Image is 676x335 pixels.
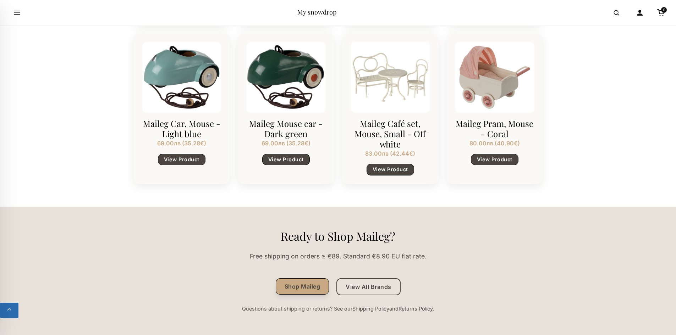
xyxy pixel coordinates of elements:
[606,3,626,23] button: Open search
[134,251,543,261] p: Free shipping on orders ≥ €89. Standard €8.90 EU flat rate.
[367,164,414,175] a: View Product
[661,7,667,13] span: 0
[134,229,543,243] h2: Ready to Shop Maileg?
[262,154,310,165] a: View Product
[157,140,181,147] span: 69.00
[487,140,493,147] span: лв
[247,118,325,139] h3: Maileg Mouse car - Dark green
[514,140,518,147] span: €
[399,306,433,312] a: Returns Policy
[392,150,413,157] span: 42.44
[134,305,543,313] p: Questions about shipping or returns? See our and .
[336,278,401,295] a: View All Brands
[142,118,221,139] h3: Maileg Car, Mouse - Light blue
[304,140,308,147] span: €
[653,5,669,21] a: Cart
[286,140,310,147] span: ( )
[351,118,430,149] h3: Maileg Café set, Mouse, Small - Off white
[297,8,336,16] a: My snowdrop
[409,150,413,157] span: €
[497,140,518,147] span: 40.90
[382,150,389,157] span: лв
[632,5,648,21] a: Account
[262,140,285,147] span: 69.00
[390,150,415,157] span: ( )
[174,140,181,147] span: лв
[365,150,389,157] span: 83.00
[495,140,520,147] span: ( )
[200,140,204,147] span: €
[7,3,27,23] button: Open menu
[182,140,206,147] span: ( )
[158,154,205,165] a: View Product
[288,140,308,147] span: 35.28
[471,154,518,165] a: View Product
[278,140,285,147] span: лв
[184,140,204,147] span: 35.28
[276,278,329,295] a: Shop Maileg
[352,306,389,312] a: Shipping Policy
[455,118,534,139] h3: Maileg Pram, Mouse - Coral
[469,140,493,147] span: 80.00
